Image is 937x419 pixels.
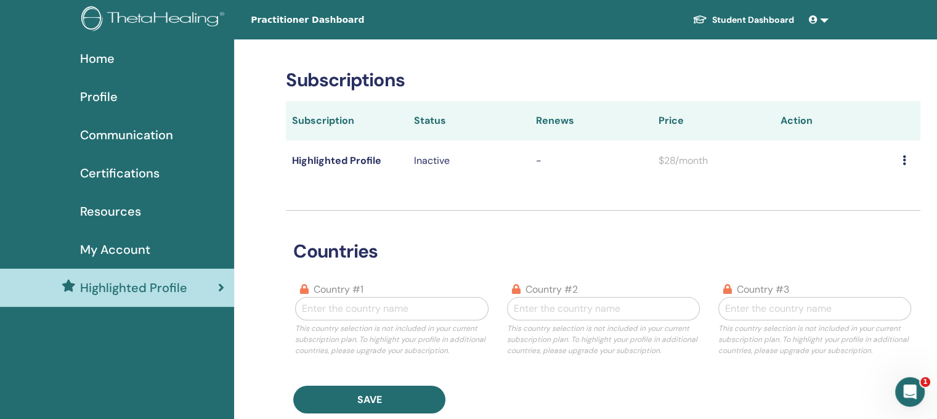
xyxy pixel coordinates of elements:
iframe: Intercom live chat [895,377,925,407]
th: Action [774,101,896,140]
img: graduation-cap-white.svg [692,14,707,25]
span: - [536,154,542,167]
h3: countries [286,240,920,262]
span: Certifications [80,164,160,182]
span: My Account [80,240,150,259]
h3: Subscriptions [286,69,920,91]
img: logo.png [81,6,229,34]
span: Profile [80,87,118,106]
span: 1 [920,377,930,387]
label: country #2 [525,282,578,297]
label: country #3 [737,282,789,297]
span: $28/month [658,154,707,167]
span: Resources [80,202,141,221]
p: Inactive [414,153,524,168]
th: Price [652,101,774,140]
p: This country selection is not included in your current subscription plan. To highlight your profi... [507,323,700,356]
th: Status [408,101,530,140]
td: Highlighted Profile [286,140,408,181]
span: Highlighted Profile [80,279,187,297]
a: Student Dashboard [683,9,804,31]
span: Home [80,49,115,68]
span: Save [357,393,382,406]
th: Subscription [286,101,408,140]
span: Communication [80,126,173,144]
button: Save [293,386,445,413]
span: Practitioner Dashboard [251,14,436,26]
th: Renews [530,101,652,140]
p: This country selection is not included in your current subscription plan. To highlight your profi... [295,323,488,356]
p: This country selection is not included in your current subscription plan. To highlight your profi... [718,323,911,356]
label: country #1 [314,282,363,297]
